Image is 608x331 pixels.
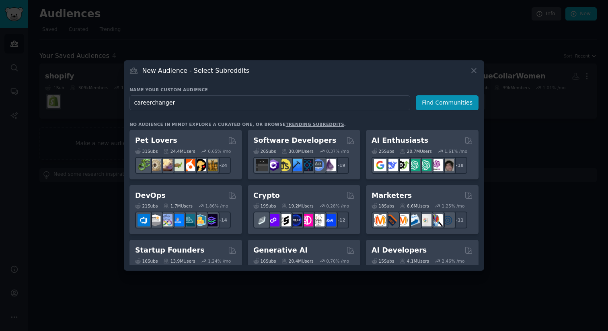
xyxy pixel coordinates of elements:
[442,203,465,209] div: 1.25 % /mo
[160,159,173,171] img: leopardgeckos
[253,191,280,201] h2: Crypto
[278,214,291,226] img: ethstaker
[163,203,193,209] div: 1.7M Users
[267,159,279,171] img: csharp
[442,214,454,226] img: OnlineMarketing
[281,258,313,264] div: 20.4M Users
[256,159,268,171] img: software
[214,157,231,174] div: + 24
[149,214,161,226] img: AWS_Certified_Experts
[135,203,158,209] div: 21 Sub s
[194,214,206,226] img: aws_cdk
[301,159,313,171] img: reactnative
[208,148,231,154] div: 0.65 % /mo
[430,159,443,171] img: OpenAIDev
[450,212,467,228] div: + 11
[332,212,349,228] div: + 12
[171,214,184,226] img: DevOpsLinks
[183,159,195,171] img: cockatiel
[419,214,431,226] img: googleads
[129,87,479,93] h3: Name your custom audience
[149,159,161,171] img: ballpython
[253,258,276,264] div: 16 Sub s
[135,245,204,255] h2: Startup Founders
[430,214,443,226] img: MarketingResearch
[281,203,313,209] div: 19.2M Users
[442,159,454,171] img: ArtificalIntelligence
[135,148,158,154] div: 31 Sub s
[163,148,195,154] div: 24.4M Users
[416,95,479,110] button: Find Communities
[253,245,308,255] h2: Generative AI
[374,159,386,171] img: GoogleGeminiAI
[129,121,346,127] div: No audience in mind? Explore a curated one, or browse .
[374,214,386,226] img: content_marketing
[400,203,429,209] div: 6.6M Users
[290,159,302,171] img: iOSProgramming
[135,136,177,146] h2: Pet Lovers
[326,203,349,209] div: 0.28 % /mo
[419,159,431,171] img: chatgpt_prompts_
[372,148,394,154] div: 25 Sub s
[281,148,313,154] div: 30.0M Users
[312,159,325,171] img: AskComputerScience
[385,214,398,226] img: bigseo
[129,95,410,110] input: Pick a short name, like "Digital Marketers" or "Movie-Goers"
[396,214,409,226] img: AskMarketing
[142,66,249,75] h3: New Audience - Select Subreddits
[444,148,467,154] div: 1.61 % /mo
[163,258,195,264] div: 13.9M Users
[183,214,195,226] img: platformengineering
[301,214,313,226] img: defiblockchain
[400,148,431,154] div: 20.7M Users
[323,159,336,171] img: elixir
[408,159,420,171] img: chatgpt_promptDesign
[372,136,428,146] h2: AI Enthusiasts
[214,212,231,228] div: + 14
[326,258,349,264] div: 0.70 % /mo
[450,157,467,174] div: + 18
[372,203,394,209] div: 18 Sub s
[208,258,231,264] div: 1.24 % /mo
[205,203,228,209] div: 1.86 % /mo
[253,148,276,154] div: 26 Sub s
[160,214,173,226] img: Docker_DevOps
[396,159,409,171] img: AItoolsCatalog
[138,159,150,171] img: herpetology
[290,214,302,226] img: web3
[135,191,166,201] h2: DevOps
[205,159,218,171] img: dogbreed
[138,214,150,226] img: azuredevops
[326,148,349,154] div: 0.37 % /mo
[135,258,158,264] div: 16 Sub s
[286,122,344,127] a: trending subreddits
[385,159,398,171] img: DeepSeek
[408,214,420,226] img: Emailmarketing
[312,214,325,226] img: CryptoNews
[372,258,394,264] div: 15 Sub s
[372,245,427,255] h2: AI Developers
[171,159,184,171] img: turtle
[194,159,206,171] img: PetAdvice
[256,214,268,226] img: ethfinance
[253,203,276,209] div: 19 Sub s
[400,258,429,264] div: 4.1M Users
[442,258,465,264] div: 2.46 % /mo
[323,214,336,226] img: defi_
[267,214,279,226] img: 0xPolygon
[372,191,412,201] h2: Marketers
[332,157,349,174] div: + 19
[278,159,291,171] img: learnjavascript
[253,136,336,146] h2: Software Developers
[205,214,218,226] img: PlatformEngineers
